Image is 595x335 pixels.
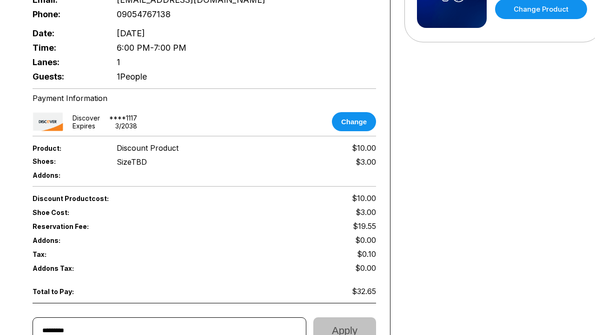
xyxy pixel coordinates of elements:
[33,9,101,19] span: Phone:
[117,143,178,153] span: Discount Product
[117,28,145,38] span: [DATE]
[117,9,171,19] span: 09054767138
[352,194,376,203] span: $10.00
[33,222,205,230] span: Reservation Fee:
[117,57,120,67] span: 1
[33,208,101,216] span: Shoe Cost:
[33,236,101,244] span: Addons:
[33,194,205,202] span: Discount Product cost:
[33,112,63,131] img: card
[33,94,376,103] div: Payment Information
[332,112,376,131] button: Change
[117,43,186,53] span: 6:00 PM - 7:00 PM
[357,249,376,259] span: $0.10
[355,263,376,273] span: $0.00
[117,157,147,167] div: Size TBD
[353,221,376,231] span: $19.55
[33,171,101,179] span: Addons:
[355,235,376,245] span: $0.00
[33,288,101,295] span: Total to Pay:
[73,114,100,122] div: discover
[352,143,376,153] span: $10.00
[73,122,95,130] div: Expires
[117,72,147,81] span: 1 People
[356,208,376,217] span: $3.00
[33,72,101,81] span: Guests:
[33,157,101,165] span: Shoes:
[33,43,101,53] span: Time:
[33,28,101,38] span: Date:
[356,157,376,167] div: $3.00
[352,287,376,296] span: $32.65
[33,250,101,258] span: Tax:
[33,264,101,272] span: Addons Tax:
[33,144,101,152] span: Product:
[33,57,101,67] span: Lanes:
[115,122,137,130] div: 3 / 2038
